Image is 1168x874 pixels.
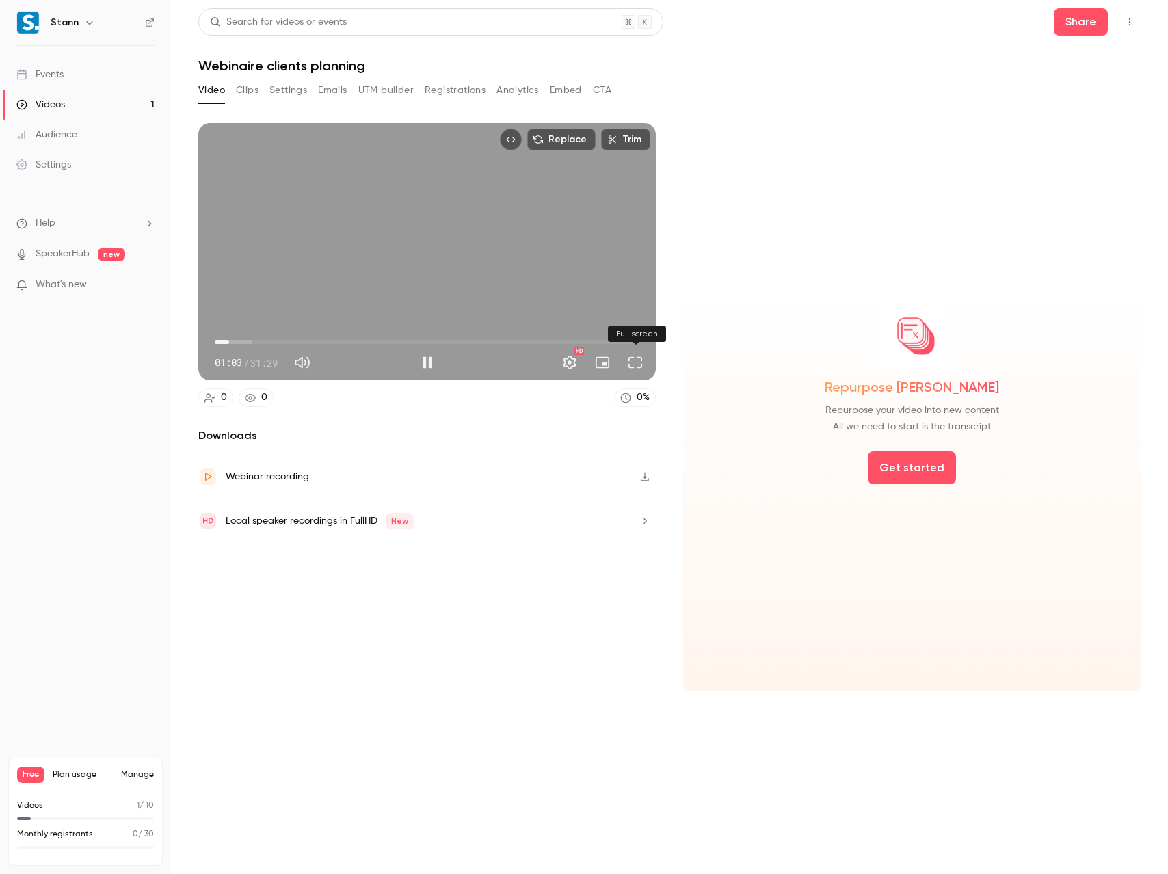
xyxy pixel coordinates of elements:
button: Embed video [500,129,522,150]
button: Video [198,79,225,101]
p: / 30 [133,828,154,840]
h2: Downloads [198,427,656,444]
button: Share [1054,8,1108,36]
span: Repurpose your video into new content All we need to start is the transcript [825,402,999,435]
button: Get started [868,451,956,484]
iframe: Noticeable Trigger [138,279,155,291]
button: Clips [236,79,258,101]
span: 0 [133,830,138,838]
button: Analytics [496,79,539,101]
div: 0 [221,390,227,405]
div: Settings [16,158,71,172]
img: Stann [17,12,39,34]
a: 0% [614,388,656,407]
div: Events [16,68,64,81]
div: Full screen [608,326,666,342]
button: Settings [269,79,307,101]
h1: Webinaire clients planning [198,57,1141,74]
button: Embed [550,79,582,101]
span: Repurpose [PERSON_NAME] [825,378,999,397]
div: 0 % [637,390,650,405]
span: Help [36,216,55,230]
p: Monthly registrants [17,828,93,840]
li: help-dropdown-opener [16,216,155,230]
div: Local speaker recordings in FullHD [226,513,414,529]
button: Turn on miniplayer [589,349,616,376]
button: Replace [527,129,596,150]
button: Trim [601,129,650,150]
div: 0 [261,390,267,405]
button: Emails [318,79,347,101]
a: 0 [198,388,233,407]
span: Plan usage [53,769,113,780]
span: / [243,356,249,370]
p: Videos [17,799,43,812]
button: Registrations [425,79,486,101]
a: Manage [121,769,154,780]
span: What's new [36,278,87,292]
h6: Stann [51,16,79,29]
a: SpeakerHub [36,247,90,261]
div: HD [574,347,584,355]
button: Top Bar Actions [1119,11,1141,33]
div: Search for videos or events [210,15,347,29]
button: Settings [556,349,583,376]
button: Mute [289,349,316,376]
span: 31:29 [250,356,278,370]
span: 1 [137,802,140,810]
p: / 10 [137,799,154,812]
div: Webinar recording [226,468,309,485]
span: new [98,248,125,261]
button: CTA [593,79,611,101]
span: Free [17,767,44,783]
a: 0 [239,388,274,407]
span: New [386,513,414,529]
div: 01:03 [215,356,278,370]
button: Pause [414,349,441,376]
button: UTM builder [358,79,414,101]
div: Videos [16,98,65,111]
span: 01:03 [215,356,242,370]
button: Full screen [622,349,649,376]
div: Audience [16,128,77,142]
